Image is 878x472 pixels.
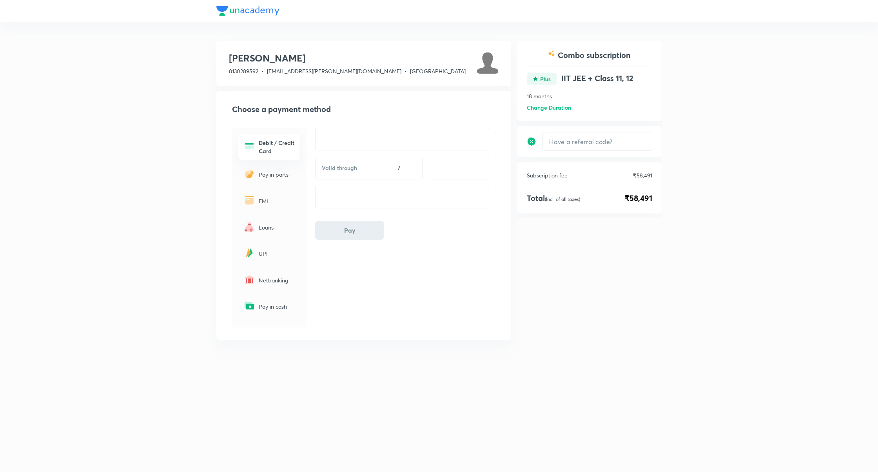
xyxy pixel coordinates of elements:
[243,273,256,286] img: -
[315,221,384,240] button: Pay
[243,194,256,206] img: -
[259,250,295,258] p: UPI
[527,92,652,100] p: 18 months
[545,196,580,202] p: (Incl. of all taxes)
[229,67,258,75] span: 8130289592
[527,192,580,204] h4: Total
[527,103,571,112] h6: Change Duration
[259,223,295,231] p: Loans
[243,247,256,259] img: -
[232,103,499,115] h2: Choose a payment method
[243,168,256,180] img: -
[633,171,652,179] p: ₹58,491
[527,137,536,146] img: discount
[259,139,295,155] h6: Debit / Credit Card
[398,164,400,172] h6: /
[344,226,356,234] span: Pay
[527,171,568,179] p: Subscription fee
[229,52,466,64] h3: [PERSON_NAME]
[267,67,401,75] span: [EMAIL_ADDRESS][PERSON_NAME][DOMAIN_NAME]
[548,50,555,56] img: -
[477,52,499,74] img: Avatar
[405,67,407,75] span: •
[410,67,466,75] span: [GEOGRAPHIC_DATA]
[259,170,295,179] p: Pay in parts
[259,302,295,311] p: Pay in cash
[527,73,557,85] img: -
[243,140,256,152] img: -
[261,67,264,75] span: •
[243,300,256,312] img: -
[561,73,652,86] h4: IIT JEE + Class 11, 12
[543,132,652,151] input: Have a referral code?
[259,197,295,205] p: EMI
[558,50,631,60] h4: Combo subscription
[624,192,652,204] span: ₹58,491
[243,221,256,233] img: -
[322,164,376,172] h6: Valid through
[259,276,295,284] p: Netbanking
